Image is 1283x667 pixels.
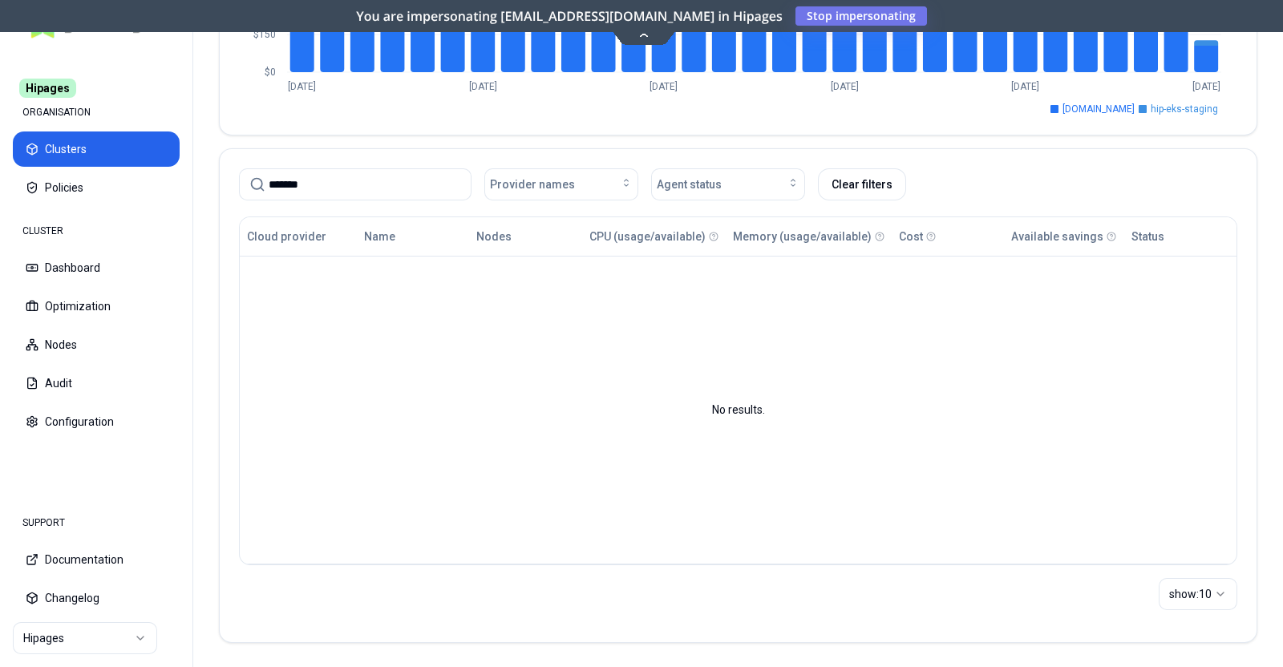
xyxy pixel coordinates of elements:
[288,81,316,92] tspan: [DATE]
[1011,81,1039,92] tspan: [DATE]
[831,81,859,92] tspan: [DATE]
[265,67,276,78] tspan: $0
[364,220,395,253] button: Name
[589,220,706,253] button: CPU (usage/available)
[13,542,180,577] button: Documentation
[13,289,180,324] button: Optimization
[13,580,180,616] button: Changelog
[13,96,180,128] div: ORGANISATION
[476,220,512,253] button: Nodes
[484,168,638,200] button: Provider names
[651,168,805,200] button: Agent status
[13,404,180,439] button: Configuration
[469,81,497,92] tspan: [DATE]
[1062,103,1135,115] span: [DOMAIN_NAME]
[1131,228,1164,245] div: Status
[13,131,180,167] button: Clusters
[13,507,180,539] div: SUPPORT
[657,176,722,192] span: Agent status
[13,215,180,247] div: CLUSTER
[13,170,180,205] button: Policies
[13,250,180,285] button: Dashboard
[733,220,872,253] button: Memory (usage/available)
[253,29,276,40] tspan: $150
[19,79,76,98] span: Hipages
[247,220,326,253] button: Cloud provider
[1151,103,1218,115] span: hip-eks-staging
[490,176,575,192] span: Provider names
[13,327,180,362] button: Nodes
[240,256,1236,564] td: No results.
[650,81,678,92] tspan: [DATE]
[899,220,923,253] button: Cost
[1011,220,1103,253] button: Available savings
[818,168,906,200] button: Clear filters
[13,366,180,401] button: Audit
[1192,81,1220,92] tspan: [DATE]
